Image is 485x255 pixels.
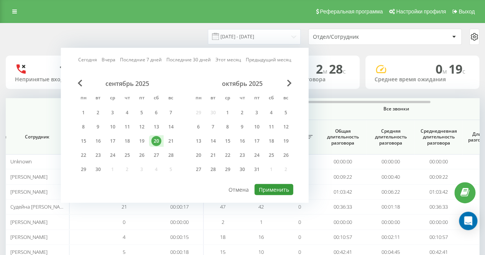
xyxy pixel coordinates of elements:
div: 5 [137,108,147,118]
td: 00:10:57 [414,230,462,245]
div: 13 [194,136,204,146]
div: сб 27 сент. 2025 г. [149,150,164,161]
span: Судейна [PERSON_NAME] [10,203,68,210]
div: ср 15 окт. 2025 г. [220,135,235,147]
div: 14 [208,136,218,146]
div: 4 [266,108,276,118]
div: 8 [223,122,233,132]
div: 21 [208,150,218,160]
span: Previous Month [78,80,82,87]
div: 24 [252,150,262,160]
abbr: среда [107,93,118,104]
abbr: четверг [237,93,248,104]
div: 1 [79,108,89,118]
span: 47 [220,203,225,210]
div: пн 8 сент. 2025 г. [76,121,91,133]
div: 16 [93,136,103,146]
div: сб 18 окт. 2025 г. [264,135,279,147]
span: c [462,67,465,76]
span: Сотрудник [12,134,62,140]
div: 27 [151,150,161,160]
div: 16 [237,136,247,146]
div: пт 5 сент. 2025 г. [135,107,149,118]
div: 17 [108,136,118,146]
div: Open Intercom Messenger [459,212,477,230]
div: сб 25 окт. 2025 г. [264,150,279,161]
div: 11 [266,122,276,132]
div: 15 [79,136,89,146]
div: 13 [151,122,161,132]
div: 28 [166,150,176,160]
div: пн 29 сент. 2025 г. [76,164,91,175]
div: 23 [237,150,247,160]
div: 6 [194,122,204,132]
div: сб 20 сент. 2025 г. [149,135,164,147]
span: c [343,67,346,76]
span: Настройки профиля [396,8,446,15]
div: пт 26 сент. 2025 г. [135,150,149,161]
div: октябрь 2025 [191,80,293,87]
div: 7 [208,122,218,132]
abbr: пятница [136,93,148,104]
div: 2 [237,108,247,118]
div: вт 2 сент. 2025 г. [91,107,105,118]
div: вс 14 сент. 2025 г. [164,121,178,133]
div: 27 [194,165,204,174]
div: пн 1 сент. 2025 г. [76,107,91,118]
span: [PERSON_NAME] [10,188,47,195]
div: 3 [252,108,262,118]
div: 8 [79,122,89,132]
div: 25 [266,150,276,160]
div: ср 8 окт. 2025 г. [220,121,235,133]
div: пт 3 окт. 2025 г. [250,107,264,118]
div: пт 12 сент. 2025 г. [135,121,149,133]
abbr: среда [222,93,233,104]
a: Этот месяц [215,56,241,63]
div: 18 [266,136,276,146]
span: [PERSON_NAME] [10,173,47,180]
abbr: вторник [92,93,104,104]
span: 21 [122,203,127,210]
td: 00:00:40 [367,169,414,184]
div: пн 6 окт. 2025 г. [191,121,206,133]
div: 18 [122,136,132,146]
td: 00:02:11 [367,230,414,245]
td: 00:00:15 [156,230,204,245]
div: пт 24 окт. 2025 г. [250,150,264,161]
div: 10 [252,122,262,132]
div: 28 [208,165,218,174]
div: 20 [194,150,204,160]
div: 1 [223,108,233,118]
div: пт 19 сент. 2025 г. [135,135,149,147]
span: [PERSON_NAME] [10,219,47,225]
span: Реферальная программа [320,8,383,15]
div: 25 [122,150,132,160]
td: 00:00:00 [319,154,367,169]
div: вт 7 окт. 2025 г. [206,121,220,133]
div: пн 13 окт. 2025 г. [191,135,206,147]
span: 19 [449,61,465,77]
span: 16 [258,234,264,240]
div: сентябрь 2025 [76,80,178,87]
td: 00:01:18 [367,199,414,214]
div: вт 28 окт. 2025 г. [206,164,220,175]
div: чт 9 окт. 2025 г. [235,121,250,133]
div: 12 [137,122,147,132]
div: вс 26 окт. 2025 г. [279,150,293,161]
div: ср 17 сент. 2025 г. [105,135,120,147]
div: 22 [79,150,89,160]
span: Next Month [287,80,292,87]
div: 29 [223,165,233,174]
div: ср 22 окт. 2025 г. [220,150,235,161]
span: Среднедневная длительность разговора [420,128,457,146]
button: Применить [255,184,293,195]
div: вт 14 окт. 2025 г. [206,135,220,147]
div: 31 [252,165,262,174]
a: Сегодня [78,56,97,63]
abbr: воскресенье [165,93,177,104]
span: 0 [298,234,301,240]
a: Последние 7 дней [120,56,162,63]
div: ср 10 сент. 2025 г. [105,121,120,133]
td: 00:06:22 [367,184,414,199]
div: 12 [281,122,291,132]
